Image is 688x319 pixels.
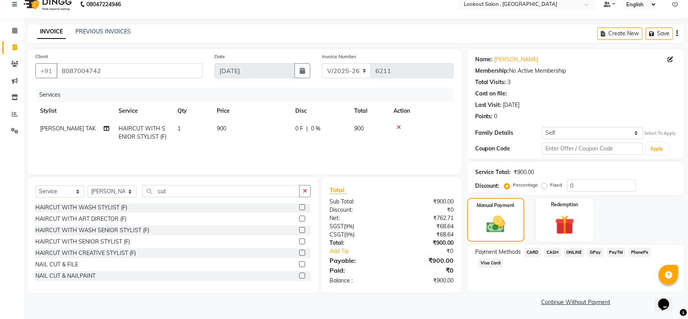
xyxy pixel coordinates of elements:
[311,125,320,133] span: 0 %
[475,67,509,75] div: Membership:
[35,238,130,246] div: HAIRCUT WITH SENIOR STYLIST (F)
[324,266,392,275] div: Paid:
[389,102,454,120] th: Action
[36,88,459,102] div: Services
[481,214,511,235] img: _cash.svg
[644,130,676,137] div: Select To Apply
[306,125,308,133] span: |
[597,27,642,40] button: Create New
[329,223,344,230] span: SGST
[324,206,392,214] div: Discount:
[503,101,520,109] div: [DATE]
[35,272,95,280] div: NAIL CUT & NAILPAINT
[349,102,389,120] th: Total
[477,202,514,209] label: Manual Payment
[324,256,392,265] div: Payable:
[475,78,506,86] div: Total Visits:
[475,145,542,153] div: Coupon Code
[475,67,676,75] div: No Active Membership
[324,198,392,206] div: Sub Total:
[494,55,538,64] a: [PERSON_NAME]
[392,198,459,206] div: ₹900.00
[392,222,459,231] div: ₹68.64
[324,277,392,285] div: Balance :
[35,63,57,78] button: +91
[35,53,48,60] label: Client
[524,248,541,257] span: CARD
[646,143,668,155] button: Apply
[475,112,493,121] div: Points:
[475,248,521,256] span: Payment Methods
[324,247,403,255] a: Add Tip
[392,206,459,214] div: ₹0
[549,213,580,237] img: _gift.svg
[329,231,344,238] span: CSGT
[35,260,78,269] div: NAIL CUT & FILE
[324,222,392,231] div: ( )
[469,298,683,306] a: Continue Without Payment
[291,102,349,120] th: Disc
[40,125,96,132] span: [PERSON_NAME] TAK
[607,248,626,257] span: PayTM
[392,256,459,265] div: ₹900.00
[354,125,364,132] span: 900
[508,78,511,86] div: 3
[329,186,348,194] span: Total
[646,27,673,40] button: Save
[544,248,561,257] span: CASH
[475,55,493,64] div: Name:
[551,181,562,189] label: Fixed
[345,223,353,229] span: 9%
[475,168,511,176] div: Service Total:
[173,102,212,120] th: Qty
[392,231,459,239] div: ₹68.64
[324,239,392,247] div: Total:
[119,125,167,140] span: HAIRCUT WITH SENIOR STYLIST (F)
[35,249,136,257] div: HAIRCUT WITH CREATIVE STYLIST (F)
[494,112,498,121] div: 0
[214,53,225,60] label: Date
[475,101,501,109] div: Last Visit:
[478,258,503,268] span: Visa Card
[392,214,459,222] div: ₹762.71
[35,102,114,120] th: Stylist
[655,288,680,311] iframe: chat widget
[392,277,459,285] div: ₹900.00
[143,185,300,197] input: Search or Scan
[564,248,584,257] span: ONLINE
[212,102,291,120] th: Price
[392,239,459,247] div: ₹900.00
[346,231,353,238] span: 9%
[629,248,651,257] span: PhonePe
[513,181,538,189] label: Percentage
[57,63,203,78] input: Search by Name/Mobile/Email/Code
[75,28,131,35] a: PREVIOUS INVOICES
[475,90,507,98] div: Card on file:
[551,201,578,208] label: Redemption
[587,248,604,257] span: GPay
[542,143,642,155] input: Enter Offer / Coupon Code
[324,214,392,222] div: Net:
[217,125,226,132] span: 900
[114,102,173,120] th: Service
[35,215,126,223] div: HAIRCUT WITH ART DIRECTOR (F)
[322,53,356,60] label: Invoice Number
[35,226,149,235] div: HAIRCUT WITH WASH SENIOR STYLIST (F)
[295,125,303,133] span: 0 F
[392,266,459,275] div: ₹0
[177,125,181,132] span: 1
[514,168,534,176] div: ₹900.00
[403,247,459,255] div: ₹0
[37,25,66,39] a: INVOICE
[35,203,127,212] div: HAIRCUT WITH WASH STYLIST (F)
[475,182,500,190] div: Discount:
[475,129,542,137] div: Family Details
[324,231,392,239] div: ( )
